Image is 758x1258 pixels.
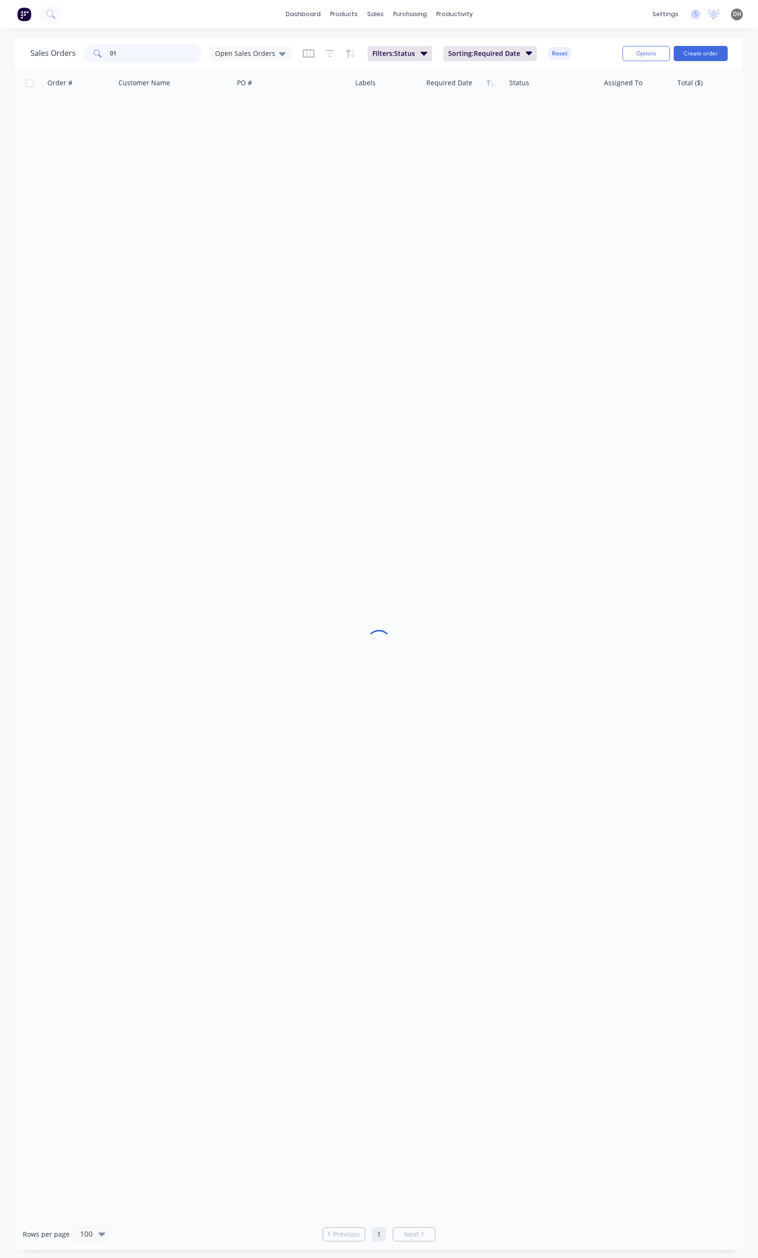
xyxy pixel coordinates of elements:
span: Rows per page [23,1230,70,1239]
span: Previous [333,1230,360,1239]
input: Search... [110,44,202,63]
button: Sorting:Required Date [443,46,537,61]
span: Filters: Status [372,49,415,58]
div: Labels [355,78,376,88]
div: Assigned To [604,78,642,88]
div: Total ($) [677,78,703,88]
button: Filters:Status [368,46,432,61]
button: Options [623,46,670,61]
a: Previous page [323,1230,365,1239]
div: Order # [47,78,72,88]
div: purchasing [388,7,432,21]
span: Next [404,1230,419,1239]
div: productivity [432,7,478,21]
h1: Sales Orders [30,49,76,58]
a: Page 1 is your current page [372,1227,386,1241]
div: settings [648,7,683,21]
div: products [325,7,362,21]
div: Status [509,78,529,88]
div: Required Date [426,78,472,88]
span: Sorting: Required Date [448,49,520,58]
button: Reset [548,47,571,60]
ul: Pagination [319,1227,439,1241]
div: PO # [237,78,252,88]
span: DH [733,10,741,18]
img: Factory [17,7,31,21]
a: Next page [393,1230,435,1239]
span: Open Sales Orders [215,48,275,58]
a: dashboard [281,7,325,21]
div: sales [362,7,388,21]
div: Customer Name [118,78,170,88]
button: Create order [674,46,728,61]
